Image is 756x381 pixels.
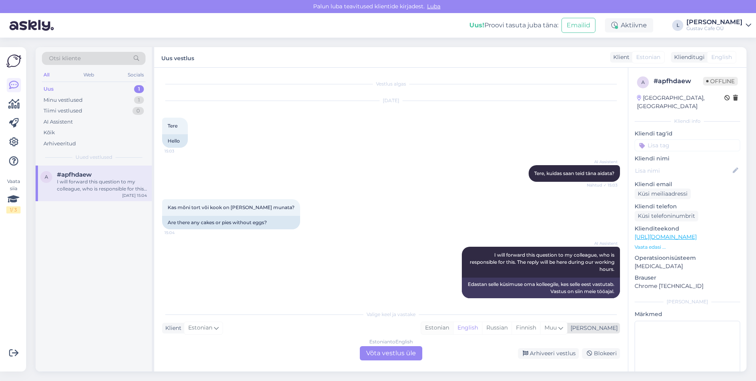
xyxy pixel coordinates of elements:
div: [PERSON_NAME] [635,298,740,305]
span: AI Assistent [588,240,618,246]
div: Arhiveeri vestlus [518,348,579,359]
div: Minu vestlused [43,96,83,104]
p: Kliendi tag'id [635,130,740,138]
div: Gustav Cafe OÜ [686,25,743,32]
p: Operatsioonisüsteem [635,254,740,262]
div: Klient [162,324,181,332]
div: Socials [126,70,146,80]
div: [PERSON_NAME] [686,19,743,25]
div: I will forward this question to my colleague, who is responsible for this. The reply will be here... [57,178,147,192]
div: L [672,20,683,31]
div: Web [82,70,96,80]
div: Küsi meiliaadressi [635,189,691,199]
p: Märkmed [635,310,740,318]
span: Estonian [636,53,660,61]
span: Muu [544,324,557,331]
div: Küsi telefoninumbrit [635,211,698,221]
div: 0 [132,107,144,115]
div: [GEOGRAPHIC_DATA], [GEOGRAPHIC_DATA] [637,94,724,110]
div: Uus [43,85,54,93]
label: Uus vestlus [161,52,194,63]
p: Kliendi nimi [635,154,740,163]
span: Tere [168,123,178,129]
div: English [453,322,482,334]
button: Emailid [561,18,595,33]
span: a [641,79,645,85]
span: 15:03 [164,148,194,154]
span: Estonian [188,324,212,332]
div: [DATE] [162,97,620,104]
img: Askly Logo [6,53,21,69]
span: Kas mõni tort või kook on [PERSON_NAME] munata? [168,204,295,210]
span: Tere, kuidas saan teid täna aidata? [534,170,614,176]
div: Finnish [512,322,540,334]
span: AI Assistent [588,159,618,165]
span: Uued vestlused [76,154,112,161]
p: Vaata edasi ... [635,244,740,251]
div: Kliendi info [635,118,740,125]
div: Klient [610,53,629,61]
input: Lisa tag [635,139,740,151]
span: 15:04 [164,230,194,236]
input: Lisa nimi [635,166,731,175]
div: AI Assistent [43,118,73,126]
p: [MEDICAL_DATA] [635,262,740,271]
a: [PERSON_NAME]Gustav Cafe OÜ [686,19,751,32]
div: 1 [134,96,144,104]
p: Klienditeekond [635,225,740,233]
div: 1 [134,85,144,93]
div: [PERSON_NAME] [567,324,618,332]
span: I will forward this question to my colleague, who is responsible for this. The reply will be here... [470,252,616,272]
p: Brauser [635,274,740,282]
p: Kliendi telefon [635,202,740,211]
span: Nähtud ✓ 15:03 [587,182,618,188]
div: Arhiveeritud [43,140,76,148]
span: Otsi kliente [49,54,81,63]
div: [DATE] 15:04 [122,192,147,198]
div: Edastan selle küsimuse oma kolleegile, kes selle eest vastutab. Vastus on siin meie tööajal. [462,278,620,298]
div: Russian [482,322,512,334]
div: Hello [162,134,188,148]
span: 15:04 [588,299,618,305]
div: Estonian [421,322,453,334]
div: Proovi tasuta juba täna: [469,21,558,30]
div: Valige keel ja vastake [162,311,620,318]
div: Võta vestlus üle [360,346,422,360]
p: Chrome [TECHNICAL_ID] [635,282,740,290]
div: # apfhdaew [654,76,703,86]
span: English [711,53,732,61]
div: Are there any cakes or pies without eggs? [162,216,300,229]
span: #apfhdaew [57,171,92,178]
div: Kõik [43,129,55,137]
div: Tiimi vestlused [43,107,82,115]
p: Kliendi email [635,180,740,189]
div: Vaata siia [6,178,21,213]
div: Blokeeri [582,348,620,359]
span: Luba [425,3,443,10]
a: [URL][DOMAIN_NAME] [635,233,697,240]
span: a [45,174,48,180]
div: Estonian to English [369,338,413,345]
div: Vestlus algas [162,80,620,88]
div: Klienditugi [671,53,705,61]
span: Offline [703,77,738,86]
div: 1 / 3 [6,206,21,213]
div: All [42,70,51,80]
div: Aktiivne [605,18,653,32]
b: Uus! [469,21,484,29]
